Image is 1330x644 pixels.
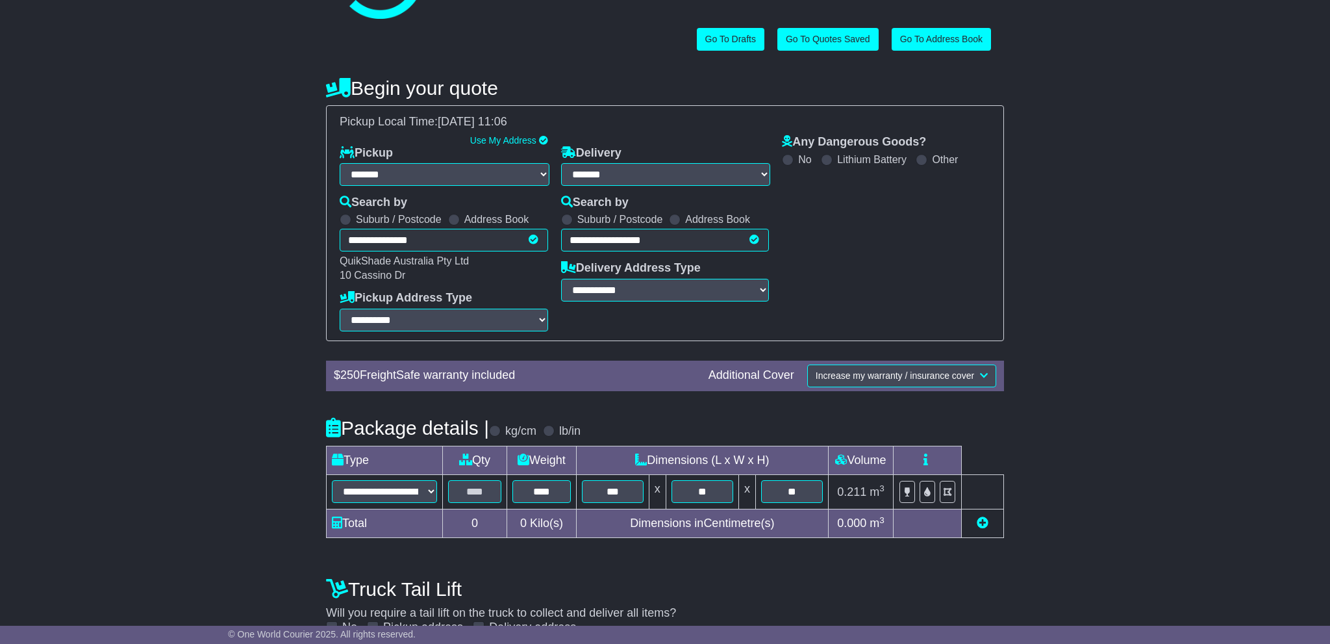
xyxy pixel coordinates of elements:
td: 0 [442,509,507,538]
label: Other [932,153,958,166]
td: x [738,474,755,509]
td: Total [327,509,443,538]
label: Search by [561,196,629,210]
label: Suburb / Postcode [356,213,442,225]
div: Additional Cover [702,368,801,383]
span: Increase my warranty / insurance cover [816,370,974,381]
span: 250 [340,368,360,381]
label: kg/cm [505,424,536,439]
div: Will you require a tail lift on the truck to collect and deliver all items? [320,571,1010,635]
label: No [342,621,357,635]
td: Dimensions (L x W x H) [576,446,828,474]
label: lb/in [559,424,581,439]
td: Dimensions in Centimetre(s) [576,509,828,538]
label: Address Book [464,213,529,225]
td: x [649,474,666,509]
a: Add new item [977,517,988,530]
label: Delivery address [489,621,576,635]
span: 0 [520,517,527,530]
td: Volume [828,446,893,474]
h4: Begin your quote [326,77,1004,99]
label: Suburb / Postcode [577,213,663,225]
span: 0.000 [837,517,866,530]
td: Qty [442,446,507,474]
label: Pickup [340,146,393,161]
span: [DATE] 11:06 [438,115,507,128]
span: QuikShade Australia Pty Ltd [340,255,469,266]
label: Any Dangerous Goods? [782,135,926,149]
sup: 3 [879,483,885,493]
a: Use My Address [470,135,536,146]
td: Type [327,446,443,474]
button: Increase my warranty / insurance cover [807,365,996,387]
label: Address Book [685,213,750,225]
h4: Truck Tail Lift [326,578,1004,600]
a: Go To Quotes Saved [777,28,879,51]
span: m [870,517,885,530]
a: Go To Address Book [892,28,991,51]
sup: 3 [879,515,885,525]
label: Delivery [561,146,621,161]
div: Pickup Local Time: [333,115,997,129]
span: 10 Cassino Dr [340,270,405,281]
label: Pickup address [383,621,463,635]
span: 0.211 [837,485,866,498]
td: Kilo(s) [507,509,577,538]
label: No [798,153,811,166]
td: Weight [507,446,577,474]
label: Search by [340,196,407,210]
a: Go To Drafts [697,28,764,51]
div: $ FreightSafe warranty included [327,368,702,383]
label: Pickup Address Type [340,291,472,305]
span: © One World Courier 2025. All rights reserved. [228,629,416,639]
h4: Package details | [326,417,489,439]
label: Delivery Address Type [561,261,701,276]
label: Lithium Battery [837,153,907,166]
span: m [870,485,885,498]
